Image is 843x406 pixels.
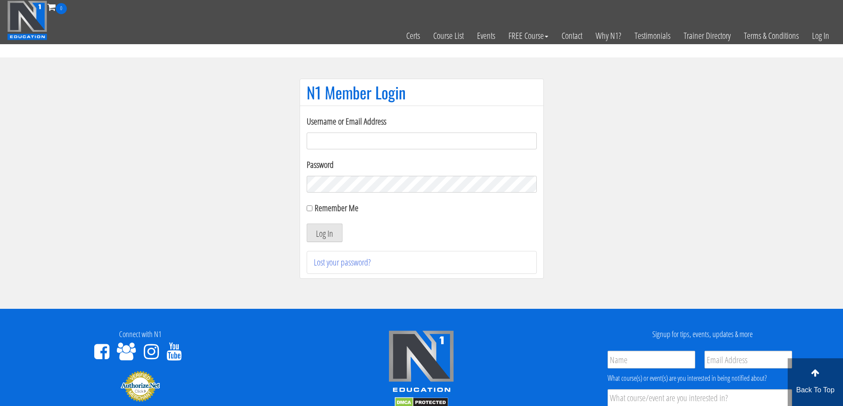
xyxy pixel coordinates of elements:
[427,14,470,57] a: Course List
[788,385,843,395] p: Back To Top
[307,115,537,128] label: Username or Email Address
[677,14,737,57] a: Trainer Directory
[805,14,836,57] a: Log In
[388,330,454,395] img: n1-edu-logo
[7,330,274,339] h4: Connect with N1
[120,370,160,402] img: Authorize.Net Merchant - Click to Verify
[56,3,67,14] span: 0
[589,14,628,57] a: Why N1?
[315,202,358,214] label: Remember Me
[555,14,589,57] a: Contact
[470,14,502,57] a: Events
[569,330,836,339] h4: Signup for tips, events, updates & more
[7,0,47,40] img: n1-education
[608,351,695,368] input: Name
[400,14,427,57] a: Certs
[502,14,555,57] a: FREE Course
[47,1,67,13] a: 0
[737,14,805,57] a: Terms & Conditions
[314,256,371,268] a: Lost your password?
[608,373,792,383] div: What course(s) or event(s) are you interested in being notified about?
[307,158,537,171] label: Password
[628,14,677,57] a: Testimonials
[307,83,537,101] h1: N1 Member Login
[307,224,343,242] button: Log In
[704,351,792,368] input: Email Address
